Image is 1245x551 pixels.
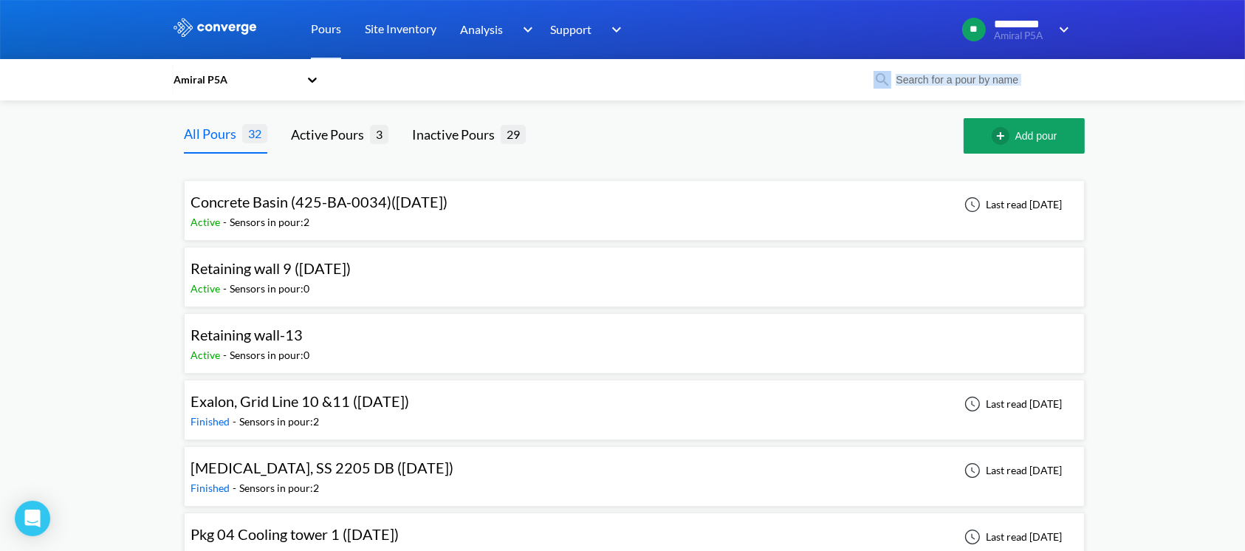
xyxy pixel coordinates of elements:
[239,414,319,430] div: Sensors in pour: 2
[956,462,1066,479] div: Last read [DATE]
[223,349,230,361] span: -
[874,71,891,89] img: icon-search.svg
[184,397,1085,409] a: Exalon, Grid Line 10 &11 ([DATE])Finished-Sensors in pour:2Last read [DATE]
[184,264,1085,276] a: Retaining wall 9 ([DATE])Active-Sensors in pour:0
[550,20,591,38] span: Support
[172,18,258,37] img: logo_ewhite.svg
[230,281,309,297] div: Sensors in pour: 0
[964,118,1085,154] button: Add pour
[191,459,453,476] span: [MEDICAL_DATA], SS 2205 DB ([DATE])
[191,392,409,410] span: Exalon, Grid Line 10 &11 ([DATE])
[460,20,503,38] span: Analysis
[223,282,230,295] span: -
[184,463,1085,476] a: [MEDICAL_DATA], SS 2205 DB ([DATE])Finished-Sensors in pour:2Last read [DATE]
[891,72,1070,88] input: Search for a pour by name
[412,124,501,145] div: Inactive Pours
[191,326,303,343] span: Retaining wall-13
[501,125,526,143] span: 29
[233,415,239,428] span: -
[602,21,625,38] img: downArrow.svg
[992,127,1015,145] img: add-circle-outline.svg
[172,72,299,88] div: Amiral P5A
[233,482,239,494] span: -
[513,21,537,38] img: downArrow.svg
[239,480,319,496] div: Sensors in pour: 2
[230,214,309,230] div: Sensors in pour: 2
[956,395,1066,413] div: Last read [DATE]
[191,415,233,428] span: Finished
[191,259,351,277] span: Retaining wall 9 ([DATE])
[191,193,447,211] span: Concrete Basin (425-BA-0034)([DATE])
[242,124,267,143] span: 32
[191,216,223,228] span: Active
[230,347,309,363] div: Sensors in pour: 0
[184,197,1085,210] a: Concrete Basin (425-BA-0034)([DATE])Active-Sensors in pour:2Last read [DATE]
[15,501,50,536] div: Open Intercom Messenger
[184,330,1085,343] a: Retaining wall-13Active-Sensors in pour:0
[291,124,370,145] div: Active Pours
[1049,21,1073,38] img: downArrow.svg
[191,525,399,543] span: Pkg 04 Cooling tower 1 ([DATE])
[956,528,1066,546] div: Last read [DATE]
[956,196,1066,213] div: Last read [DATE]
[184,530,1085,542] a: Pkg 04 Cooling tower 1 ([DATE])Finished-Sensors in pour:2Last read [DATE]
[994,30,1049,41] span: Amiral P5A
[191,282,223,295] span: Active
[184,123,242,144] div: All Pours
[191,482,233,494] span: Finished
[370,125,388,143] span: 3
[223,216,230,228] span: -
[191,349,223,361] span: Active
